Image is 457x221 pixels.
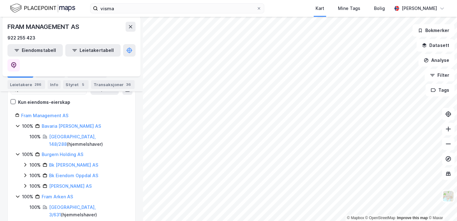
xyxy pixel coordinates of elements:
[49,134,96,147] a: [GEOGRAPHIC_DATA], 148/288
[30,161,41,169] div: 100%
[80,81,86,88] div: 5
[7,22,80,32] div: FRAM MANAGEMENT AS
[347,216,364,220] a: Mapbox
[7,34,35,42] div: 922 255 423
[30,182,41,190] div: 100%
[338,5,360,12] div: Mine Tags
[22,151,33,158] div: 100%
[33,81,43,88] div: 286
[425,69,455,81] button: Filter
[22,122,33,130] div: 100%
[21,113,68,118] a: Fram Management AS
[30,172,41,179] div: 100%
[402,5,437,12] div: [PERSON_NAME]
[316,5,324,12] div: Kart
[7,80,45,89] div: Leietakere
[125,81,132,88] div: 36
[48,80,61,89] div: Info
[18,99,70,106] div: Kun eiendoms-eierskap
[49,183,92,189] a: [PERSON_NAME] AS
[65,44,121,57] button: Leietakertabell
[91,80,135,89] div: Transaksjoner
[49,173,98,178] a: Bk Eiendom Oppdal AS
[98,4,256,13] input: Søk på adresse, matrikkel, gårdeiere, leietakere eller personer
[42,194,73,199] a: Fram Arken AS
[417,39,455,52] button: Datasett
[426,84,455,96] button: Tags
[30,133,41,140] div: 100%
[49,133,128,148] div: ( hjemmelshaver )
[442,190,454,202] img: Z
[10,3,75,14] img: logo.f888ab2527a4732fd821a326f86c7f29.svg
[418,54,455,67] button: Analyse
[365,216,395,220] a: OpenStreetMap
[374,5,385,12] div: Bolig
[63,80,89,89] div: Styret
[426,191,457,221] div: Kontrollprogram for chat
[49,162,98,168] a: Bk [PERSON_NAME] AS
[413,24,455,37] button: Bokmerker
[30,204,41,211] div: 100%
[397,216,428,220] a: Improve this map
[22,193,33,200] div: 100%
[426,191,457,221] iframe: Chat Widget
[42,152,83,157] a: Burgern Holding AS
[42,123,101,129] a: Bavaria [PERSON_NAME] AS
[7,44,63,57] button: Eiendomstabell
[49,205,96,217] a: [GEOGRAPHIC_DATA], 3/631
[49,204,128,219] div: ( hjemmelshaver )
